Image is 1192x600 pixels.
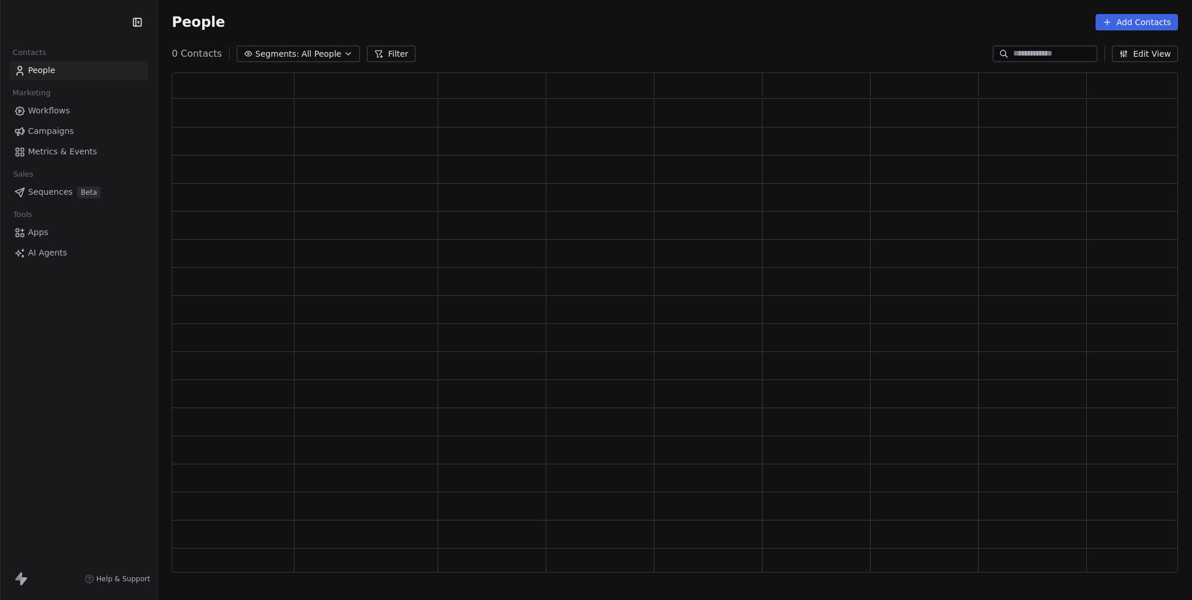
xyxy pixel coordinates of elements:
button: Add Contacts [1096,14,1178,30]
span: People [28,64,56,77]
a: Workflows [9,101,148,120]
a: Help & Support [85,574,150,584]
a: Apps [9,223,148,242]
span: AI Agents [28,247,67,259]
span: People [172,13,225,31]
span: Marketing [8,84,56,102]
a: Metrics & Events [9,142,148,161]
button: Edit View [1112,46,1178,62]
span: Beta [77,187,101,198]
span: Metrics & Events [28,146,97,158]
span: 0 Contacts [172,47,222,61]
span: Campaigns [28,125,74,137]
a: Campaigns [9,122,148,141]
span: Segments: [255,48,299,60]
span: Sequences [28,186,72,198]
span: Help & Support [96,574,150,584]
span: Apps [28,226,48,239]
span: Workflows [28,105,70,117]
a: SequencesBeta [9,182,148,202]
span: Tools [8,206,37,223]
span: All People [302,48,341,60]
a: People [9,61,148,80]
span: Contacts [8,44,51,61]
button: Filter [367,46,415,62]
span: Sales [8,165,39,183]
a: AI Agents [9,243,148,263]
